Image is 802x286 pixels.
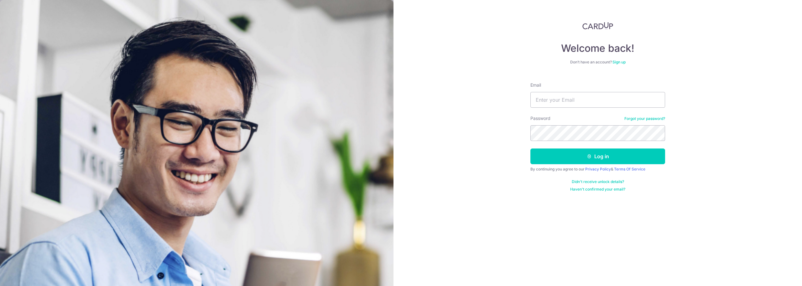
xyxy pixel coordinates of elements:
[614,167,645,171] a: Terms Of Service
[530,148,665,164] button: Log in
[612,60,626,64] a: Sign up
[530,82,541,88] label: Email
[530,115,550,121] label: Password
[572,179,624,184] a: Didn't receive unlock details?
[582,22,613,30] img: CardUp Logo
[530,92,665,108] input: Enter your Email
[530,60,665,65] div: Don’t have an account?
[585,167,611,171] a: Privacy Policy
[530,167,665,172] div: By continuing you agree to our &
[624,116,665,121] a: Forgot your password?
[570,187,625,192] a: Haven't confirmed your email?
[530,42,665,55] h4: Welcome back!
